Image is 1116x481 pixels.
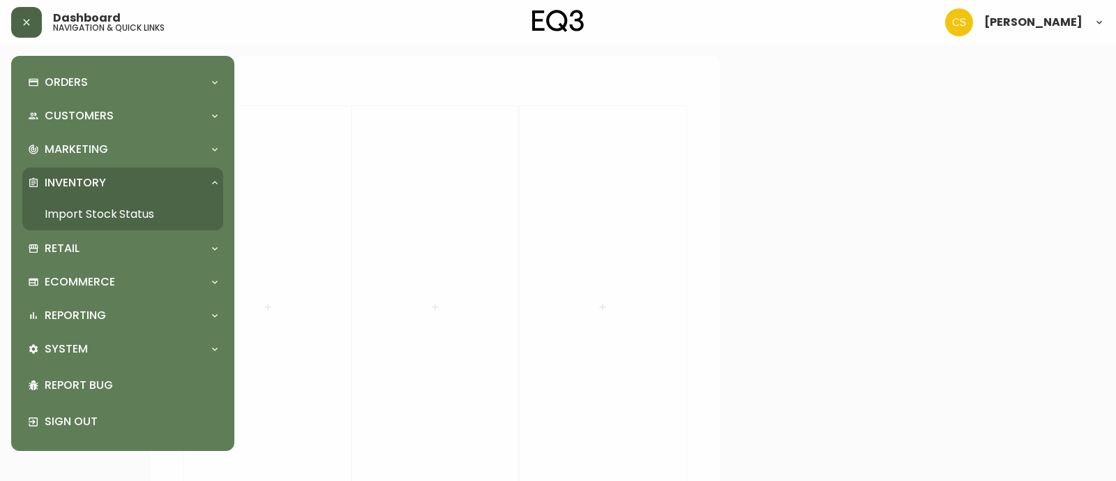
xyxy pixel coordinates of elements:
p: Marketing [45,142,108,157]
p: Retail [45,241,80,256]
p: Sign Out [45,414,218,429]
div: Customers [22,101,223,131]
div: Sign Out [22,404,223,440]
img: logo [532,10,584,32]
p: Orders [45,75,88,90]
img: 996bfd46d64b78802a67b62ffe4c27a2 [945,8,973,36]
div: Marketing [22,134,223,165]
p: Inventory [45,175,106,191]
h5: navigation & quick links [53,24,165,32]
p: Reporting [45,308,106,323]
div: Retail [22,233,223,264]
div: Reporting [22,300,223,331]
p: Customers [45,108,114,124]
div: System [22,334,223,364]
div: Orders [22,67,223,98]
p: Report Bug [45,378,218,393]
div: Report Bug [22,367,223,404]
p: System [45,341,88,357]
a: Import Stock Status [22,198,223,230]
div: Inventory [22,168,223,198]
div: Ecommerce [22,267,223,297]
span: Dashboard [53,13,121,24]
p: Ecommerce [45,274,115,290]
span: [PERSON_NAME] [984,17,1083,28]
